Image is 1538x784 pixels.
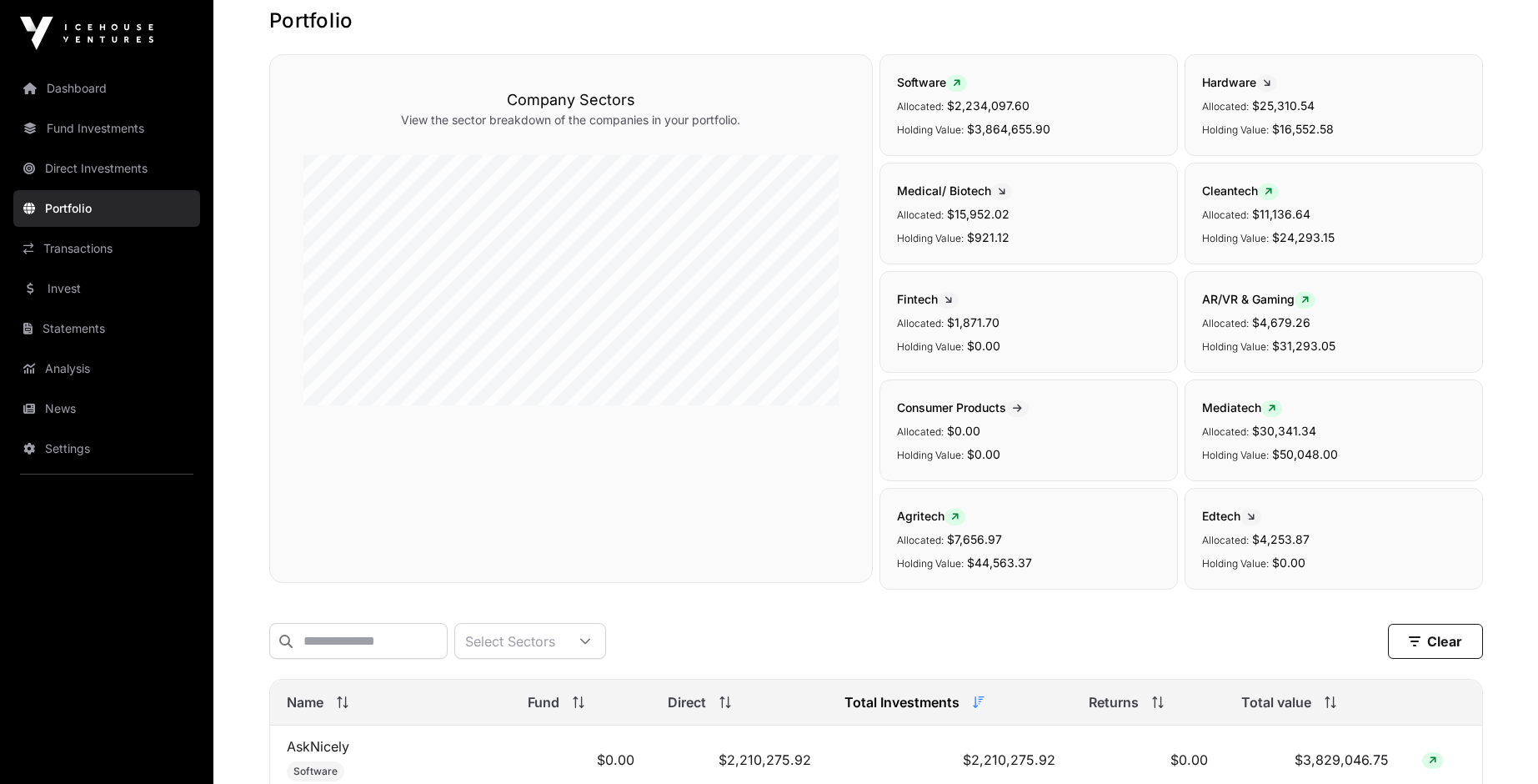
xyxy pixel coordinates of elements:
span: $0.00 [967,447,1000,461]
span: Holding Value: [897,340,964,353]
span: Holding Value: [1202,123,1269,136]
a: Statements [13,310,200,347]
a: Portfolio [13,190,200,227]
span: Software [293,765,338,778]
h1: Portfolio [269,8,1483,34]
span: $1,871.70 [947,315,999,329]
span: Allocated: [897,317,944,329]
span: Hardware [1202,75,1277,89]
span: $7,656.97 [947,532,1002,546]
span: $2,234,097.60 [947,98,1030,113]
span: Holding Value: [1202,340,1269,353]
span: AR/VR & Gaming [1202,292,1315,306]
button: Clear [1388,624,1483,659]
span: Fund [528,692,559,712]
span: Edtech [1202,509,1261,523]
span: Holding Value: [897,449,964,461]
p: View the sector breakdown of the companies in your portfolio. [303,112,839,128]
h3: Company Sectors [303,88,839,112]
span: $0.00 [967,339,1000,353]
span: Agritech [897,509,965,523]
span: $4,253.87 [1252,532,1310,546]
span: Holding Value: [897,232,964,244]
span: $16,552.58 [1272,122,1334,136]
span: $921.12 [967,230,1009,244]
a: Dashboard [13,70,200,107]
a: Invest [13,270,200,307]
span: Allocated: [897,534,944,546]
span: $4,679.26 [1252,315,1310,329]
span: Total value [1241,692,1311,712]
span: $3,864,655.90 [967,122,1050,136]
span: Name [287,692,323,712]
span: Direct [668,692,706,712]
span: Software [897,75,967,89]
span: Fintech [897,292,959,306]
a: News [13,390,200,427]
a: Direct Investments [13,150,200,187]
span: $25,310.54 [1252,98,1315,113]
img: Icehouse Ventures Logo [20,17,153,50]
iframe: Chat Widget [1455,704,1538,784]
span: $24,293.15 [1272,230,1335,244]
span: Allocated: [1202,425,1249,438]
span: $11,136.64 [1252,207,1310,221]
span: Cleantech [1202,183,1279,198]
a: Transactions [13,230,200,267]
span: Allocated: [1202,317,1249,329]
a: Settings [13,430,200,467]
span: Allocated: [897,425,944,438]
span: $50,048.00 [1272,447,1338,461]
span: Allocated: [897,100,944,113]
span: Holding Value: [1202,449,1269,461]
span: Returns [1089,692,1139,712]
span: Holding Value: [897,123,964,136]
span: Total Investments [844,692,959,712]
span: Allocated: [1202,209,1249,221]
div: Select Sectors [455,624,565,658]
span: $31,293.05 [1272,339,1335,353]
a: Analysis [13,350,200,387]
span: $44,563.37 [967,555,1032,570]
span: Allocated: [897,209,944,221]
a: AskNicely [287,738,349,755]
span: $0.00 [947,424,980,438]
span: Consumer Products [897,400,1029,415]
span: Medical/ Biotech [897,183,1012,198]
span: $15,952.02 [947,207,1009,221]
span: Mediatech [1202,400,1282,415]
span: Holding Value: [1202,232,1269,244]
span: Holding Value: [1202,557,1269,570]
span: $30,341.34 [1252,424,1316,438]
span: $0.00 [1272,555,1305,570]
a: Fund Investments [13,110,200,147]
span: Allocated: [1202,534,1249,546]
span: Allocated: [1202,100,1249,113]
span: Holding Value: [897,557,964,570]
